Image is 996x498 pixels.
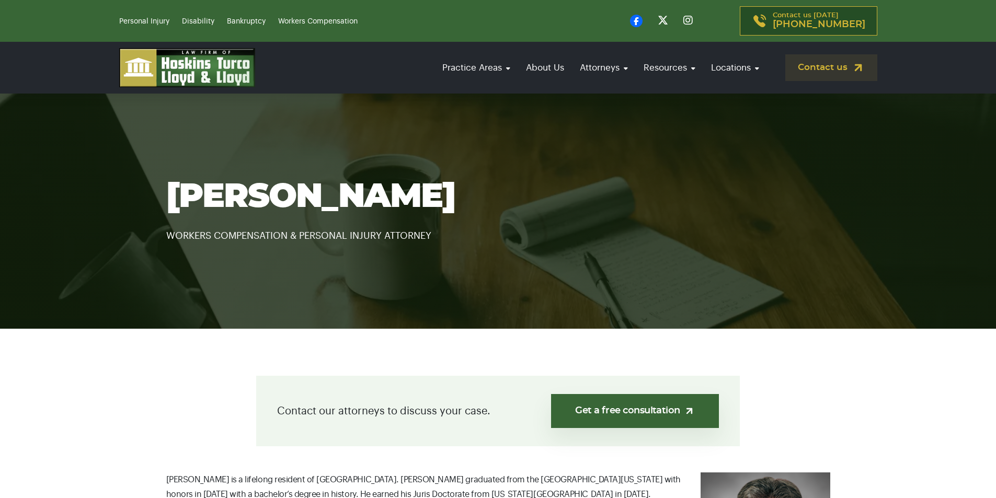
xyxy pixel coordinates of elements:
a: Attorneys [575,53,633,83]
a: Contact us [DATE][PHONE_NUMBER] [740,6,877,36]
a: Disability [182,18,214,25]
img: arrow-up-right-light.svg [684,406,695,416]
a: Practice Areas [437,53,516,83]
a: Get a free consultation [551,394,719,428]
a: Bankruptcy [227,18,266,25]
a: Resources [638,53,701,83]
span: [PHONE_NUMBER] [773,19,865,30]
div: Contact our attorneys to discuss your case. [256,376,740,446]
h1: [PERSON_NAME] [166,179,830,215]
a: Contact us [785,54,877,81]
a: Locations [706,53,764,83]
a: Workers Compensation [278,18,358,25]
img: logo [119,48,255,87]
a: Personal Injury [119,18,169,25]
a: About Us [521,53,569,83]
p: WORKERS COMPENSATION & PERSONAL INJURY ATTORNEY [166,215,830,244]
p: Contact us [DATE] [773,12,865,30]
